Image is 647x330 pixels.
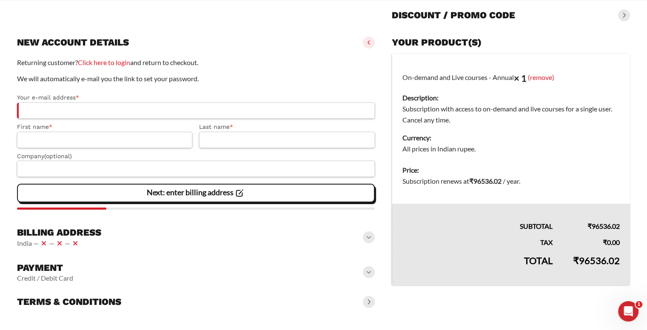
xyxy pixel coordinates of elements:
[503,177,519,185] span: / year
[17,274,73,282] vaadin-horizontal-layout: Credit / Debit Card
[603,238,620,246] bdi: 0.00
[17,238,101,248] vaadin-horizontal-layout: India — — —
[17,151,375,161] label: Company
[636,301,642,308] span: 1
[17,37,129,48] h3: New account details
[17,227,101,239] h3: Billing address
[392,232,563,248] th: Tax
[17,184,375,202] vaadin-button: Next: enter billing address
[17,262,73,274] h3: Payment
[402,92,620,103] dt: Description:
[17,73,375,84] p: We will automatically e-mail you the link to set your password.
[392,248,563,285] th: Total
[402,177,520,185] span: Subscription renews at .
[469,177,502,185] bdi: 96536.02
[573,255,579,266] span: ₹
[392,204,563,232] th: Subtotal
[17,93,375,102] label: Your e-mail address
[392,54,630,160] td: On-demand and Live courses - Annual
[402,103,620,125] dd: Subscription with access to on-demand and live courses for a single user. Cancel any time.
[514,72,527,84] strong: × 1
[17,122,192,132] label: First name
[44,153,72,159] span: (optional)
[199,122,374,132] label: Last name
[17,57,375,68] p: Returning customer? and return to checkout.
[573,255,620,266] bdi: 96536.02
[587,222,620,230] bdi: 96536.02
[618,301,638,321] iframe: Intercom live chat
[402,143,620,154] dd: All prices in Indian rupee.
[392,9,515,21] h3: Discount / promo code
[402,132,620,143] dt: Currency:
[402,165,620,176] dt: Price:
[603,238,607,246] span: ₹
[17,296,121,308] h3: Terms & conditions
[469,177,473,185] span: ₹
[587,222,592,230] span: ₹
[528,73,554,81] a: (remove)
[78,58,130,66] a: Click here to login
